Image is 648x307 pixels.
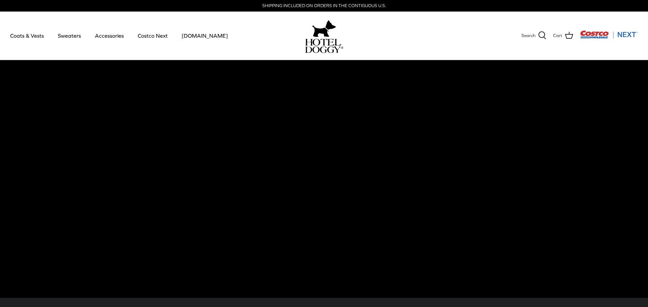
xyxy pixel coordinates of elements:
span: Cart [553,32,562,39]
a: Sweaters [52,24,87,47]
a: hoteldoggy.com hoteldoggycom [305,18,343,53]
a: [DOMAIN_NAME] [176,24,234,47]
a: Costco Next [132,24,174,47]
a: Visit Costco Next [580,35,638,40]
a: Search [521,31,546,40]
a: Accessories [89,24,130,47]
img: Costco Next [580,30,638,39]
a: Cart [553,31,573,40]
img: hoteldoggy.com [312,18,336,39]
span: Search [521,32,535,39]
a: Coats & Vests [4,24,50,47]
img: hoteldoggycom [305,39,343,53]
